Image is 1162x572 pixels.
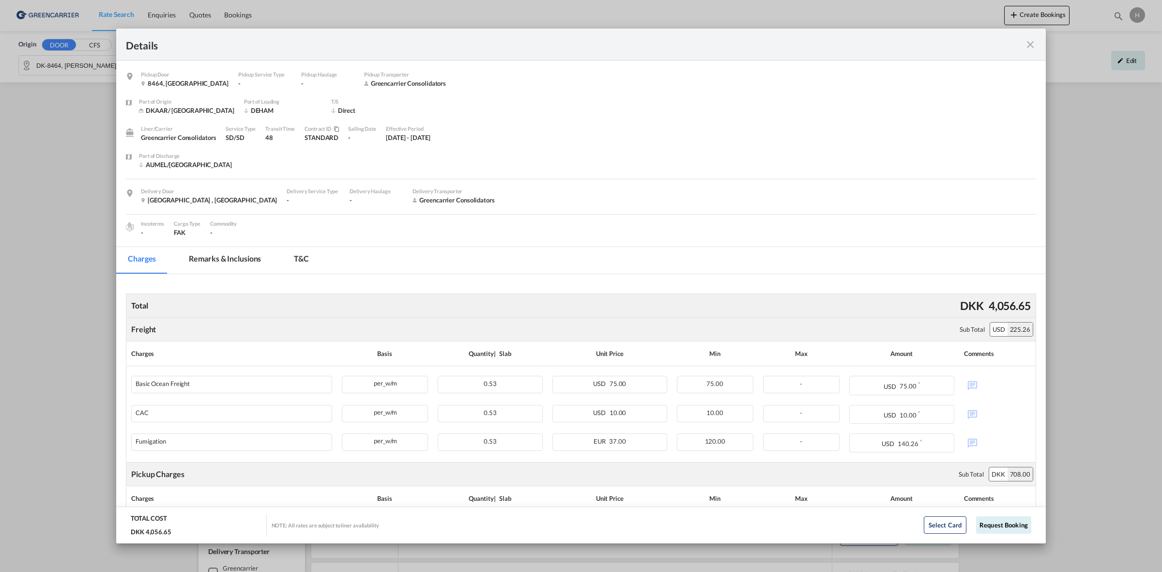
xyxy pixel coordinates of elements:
[141,228,164,237] div: -
[959,341,1036,366] th: Comments
[990,323,1008,336] div: USD
[976,516,1031,534] button: Request Booking
[884,383,899,390] span: USD
[960,325,985,334] div: Sub Total
[287,187,340,196] div: Delivery Service Type
[265,133,295,142] div: 48
[989,467,1008,481] div: DKK
[386,133,430,142] div: 1 Sep 2025 - 31 Oct 2025
[918,410,920,416] sup: Minimum amount
[900,411,917,419] span: 10.00
[131,346,332,361] div: Charges
[174,228,200,237] div: FAK
[594,437,608,445] span: EUR
[849,491,954,506] div: Amount
[348,133,376,142] div: -
[800,437,802,445] span: -
[438,346,543,361] div: Quantity | Slab
[141,133,216,142] div: Greencarrier Consolidators
[484,409,497,417] span: 0.53
[210,219,237,228] div: Commodity
[141,70,229,79] div: Pickup Door
[139,106,234,115] div: DKAAR/ Aarhus
[305,133,338,142] div: STANDARD
[126,38,945,50] div: Details
[964,433,1031,450] div: No Comments Available
[141,187,277,196] div: Delivery Door
[413,187,494,196] div: Delivery Transporter
[124,221,135,232] img: cargo.png
[350,196,403,204] div: -
[610,380,627,387] span: 75.00
[552,491,667,506] div: Unit Price
[342,491,428,506] div: Basis
[958,295,986,316] div: DKK
[116,247,330,274] md-pagination-wrapper: Use the left and right arrow keys to navigate between tabs
[139,160,232,169] div: AUMEL/Melbourne
[438,491,543,506] div: Quantity | Slab
[593,409,608,417] span: USD
[705,437,725,445] span: 120.00
[131,324,156,335] div: Freight
[920,438,922,445] sup: Minimum amount
[959,470,984,479] div: Sub Total
[141,79,229,88] div: 8464 , Denmark
[1024,39,1036,50] md-icon: icon-close fg-AAA8AD m-0 cursor
[136,438,166,445] div: Fumigation
[800,409,802,417] span: -
[342,346,428,361] div: Basis
[287,196,340,204] div: -
[272,522,379,529] div: NOTE: All rates are subject to liner availability
[350,187,403,196] div: Delivery Haulage
[238,70,291,79] div: Pickup Service Type
[484,437,497,445] span: 0.53
[609,437,626,445] span: 37.00
[331,126,338,132] md-icon: icon-content-copy
[364,70,446,79] div: Pickup Transporter
[141,124,216,133] div: Liner/Carrier
[924,516,966,534] button: Select Card
[139,152,232,160] div: Port of Discharge
[1008,467,1033,481] div: 708.00
[301,79,354,88] div: -
[964,405,1031,422] div: No Comments Available
[348,124,376,133] div: Sailing Date
[964,376,1031,393] div: No Comments Available
[1008,323,1033,336] div: 225.26
[882,440,897,448] span: USD
[413,196,494,204] div: Greencarrier Consolidators
[244,106,321,115] div: DEHAM
[131,469,184,479] div: Pickup Charges
[141,196,277,204] div: North Melbourne , Australia
[918,381,920,387] sup: Minimum amount
[226,124,256,133] div: Service Type
[986,295,1033,316] div: 4,056.65
[177,247,273,274] md-tab-item: Remarks & Inclusions
[386,124,430,133] div: Effective Period
[244,97,321,106] div: Port of Loading
[301,70,354,79] div: Pickup Haulage
[706,380,723,387] span: 75.00
[136,380,190,387] div: Basic Ocean Freight
[706,409,723,417] span: 10.00
[342,434,428,446] div: per_w/m
[593,380,608,387] span: USD
[305,124,348,152] div: STANDARD
[331,97,409,106] div: T/S
[282,247,321,274] md-tab-item: T&C
[677,491,753,506] div: Min
[116,29,1046,543] md-dialog: Pickup Door ...
[131,514,167,527] div: TOTAL COST
[141,219,164,228] div: Incoterms
[210,229,213,236] span: -
[884,411,899,419] span: USD
[677,346,753,361] div: Min
[116,247,168,274] md-tab-item: Charges
[331,106,409,115] div: Direct
[129,298,151,313] div: Total
[900,383,917,390] span: 75.00
[342,405,428,417] div: per_w/m
[174,219,200,228] div: Cargo Type
[800,380,802,387] span: -
[364,79,446,88] div: Greencarrier Consolidators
